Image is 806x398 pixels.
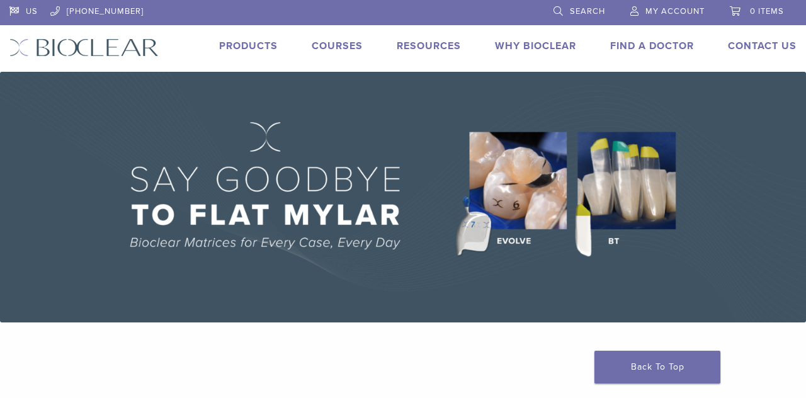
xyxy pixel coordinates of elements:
[728,40,797,52] a: Contact Us
[594,351,720,384] a: Back To Top
[9,38,159,57] img: Bioclear
[495,40,576,52] a: Why Bioclear
[645,6,705,16] span: My Account
[397,40,461,52] a: Resources
[312,40,363,52] a: Courses
[570,6,605,16] span: Search
[750,6,784,16] span: 0 items
[219,40,278,52] a: Products
[610,40,694,52] a: Find A Doctor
